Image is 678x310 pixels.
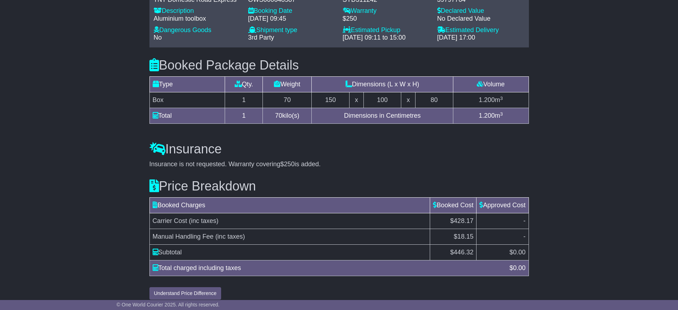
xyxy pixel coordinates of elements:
h3: Price Breakdown [149,179,529,193]
td: Booked Cost [430,198,476,213]
span: 1.200 [479,96,495,103]
span: 0.00 [513,249,525,256]
td: 1 [225,108,263,124]
td: Weight [263,77,312,92]
td: 1 [225,92,263,108]
span: © One World Courier 2025. All rights reserved. [117,302,220,308]
div: Warranty [343,7,430,15]
span: 0.00 [513,264,525,271]
td: $ [476,245,529,260]
span: $18.15 [454,233,473,240]
span: $428.17 [450,217,473,224]
span: 3rd Party [248,34,274,41]
td: Total [149,108,225,124]
td: 80 [415,92,453,108]
div: Dangerous Goods [154,26,241,34]
td: kilo(s) [263,108,312,124]
span: No [154,34,162,41]
span: 446.32 [454,249,473,256]
span: $250 [280,161,295,168]
td: Qty. [225,77,263,92]
span: (inc taxes) [189,217,219,224]
span: (inc taxes) [215,233,245,240]
td: Box [149,92,225,108]
div: [DATE] 17:00 [437,34,525,42]
div: Total charged including taxes [149,263,506,273]
td: Approved Cost [476,198,529,213]
div: No Declared Value [437,15,525,23]
h3: Insurance [149,142,529,156]
span: 70 [275,112,282,119]
span: 1.200 [479,112,495,119]
div: Declared Value [437,7,525,15]
sup: 3 [500,96,503,101]
td: 100 [363,92,401,108]
button: Understand Price Difference [149,287,221,300]
td: Dimensions (L x W x H) [312,77,453,92]
div: Booking Date [248,7,336,15]
td: Booked Charges [149,198,430,213]
div: $250 [343,15,430,23]
div: [DATE] 09:11 to 15:00 [343,34,430,42]
td: x [401,92,415,108]
td: Subtotal [149,245,430,260]
div: Estimated Pickup [343,26,430,34]
span: - [524,233,526,240]
td: Type [149,77,225,92]
td: x [350,92,363,108]
td: Dimensions in Centimetres [312,108,453,124]
div: $ [506,263,529,273]
span: - [524,217,526,224]
sup: 3 [500,111,503,117]
td: m [453,108,529,124]
td: Volume [453,77,529,92]
div: [DATE] 09:45 [248,15,336,23]
div: Estimated Delivery [437,26,525,34]
div: Description [154,7,241,15]
div: Shipment type [248,26,336,34]
div: Insurance is not requested. Warranty covering is added. [149,161,529,168]
td: m [453,92,529,108]
td: 70 [263,92,312,108]
span: Carrier Cost [153,217,187,224]
td: 150 [312,92,350,108]
div: Aluminium toolbox [154,15,241,23]
h3: Booked Package Details [149,58,529,72]
td: $ [430,245,476,260]
span: Manual Handling Fee [153,233,214,240]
